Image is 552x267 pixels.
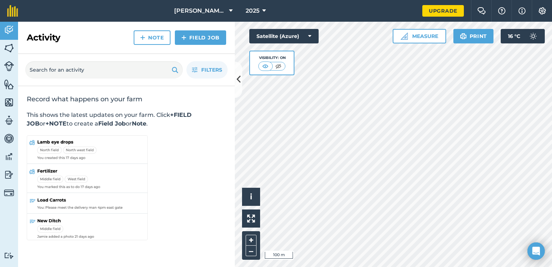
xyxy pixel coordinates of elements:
span: 16 ° C [508,29,520,43]
img: svg+xml;base64,PHN2ZyB4bWxucz0iaHR0cDovL3d3dy53My5vcmcvMjAwMC9zdmciIHdpZHRoPSIxNCIgaGVpZ2h0PSIyNC... [181,33,186,42]
span: 2025 [246,7,259,15]
img: svg+xml;base64,PHN2ZyB4bWxucz0iaHR0cDovL3d3dy53My5vcmcvMjAwMC9zdmciIHdpZHRoPSI1MCIgaGVpZ2h0PSI0MC... [274,63,283,70]
button: + [246,235,256,246]
span: [PERSON_NAME][GEOGRAPHIC_DATA][PERSON_NAME] [174,7,226,15]
button: Filters [186,61,228,79]
img: svg+xml;base64,PD94bWwgdmVyc2lvbj0iMS4wIiBlbmNvZGluZz0idXRmLTgiPz4KPCEtLSBHZW5lcmF0b3I6IEFkb2JlIE... [4,133,14,144]
img: A question mark icon [497,7,506,14]
img: Two speech bubbles overlapping with the left bubble in the forefront [477,7,486,14]
img: svg+xml;base64,PHN2ZyB4bWxucz0iaHR0cDovL3d3dy53My5vcmcvMjAwMC9zdmciIHdpZHRoPSIxOSIgaGVpZ2h0PSIyNC... [460,32,467,41]
img: svg+xml;base64,PHN2ZyB4bWxucz0iaHR0cDovL3d3dy53My5vcmcvMjAwMC9zdmciIHdpZHRoPSIxNyIgaGVpZ2h0PSIxNy... [518,7,526,15]
button: Satellite (Azure) [249,29,319,43]
button: i [242,188,260,206]
h2: Activity [27,32,60,43]
img: svg+xml;base64,PD94bWwgdmVyc2lvbj0iMS4wIiBlbmNvZGluZz0idXRmLTgiPz4KPCEtLSBHZW5lcmF0b3I6IEFkb2JlIE... [4,25,14,35]
p: This shows the latest updates on your farm. Click or to create a or . [27,111,226,128]
img: fieldmargin Logo [7,5,18,17]
img: svg+xml;base64,PD94bWwgdmVyc2lvbj0iMS4wIiBlbmNvZGluZz0idXRmLTgiPz4KPCEtLSBHZW5lcmF0b3I6IEFkb2JlIE... [4,151,14,162]
img: svg+xml;base64,PD94bWwgdmVyc2lvbj0iMS4wIiBlbmNvZGluZz0idXRmLTgiPz4KPCEtLSBHZW5lcmF0b3I6IEFkb2JlIE... [4,169,14,180]
button: Measure [393,29,446,43]
img: svg+xml;base64,PHN2ZyB4bWxucz0iaHR0cDovL3d3dy53My5vcmcvMjAwMC9zdmciIHdpZHRoPSI1NiIgaGVpZ2h0PSI2MC... [4,97,14,108]
img: svg+xml;base64,PD94bWwgdmVyc2lvbj0iMS4wIiBlbmNvZGluZz0idXRmLTgiPz4KPCEtLSBHZW5lcmF0b3I6IEFkb2JlIE... [4,61,14,71]
img: svg+xml;base64,PD94bWwgdmVyc2lvbj0iMS4wIiBlbmNvZGluZz0idXRmLTgiPz4KPCEtLSBHZW5lcmF0b3I6IEFkb2JlIE... [526,29,540,43]
img: svg+xml;base64,PD94bWwgdmVyc2lvbj0iMS4wIiBlbmNvZGluZz0idXRmLTgiPz4KPCEtLSBHZW5lcmF0b3I6IEFkb2JlIE... [4,115,14,126]
img: svg+xml;base64,PD94bWwgdmVyc2lvbj0iMS4wIiBlbmNvZGluZz0idXRmLTgiPz4KPCEtLSBHZW5lcmF0b3I6IEFkb2JlIE... [4,188,14,198]
button: Print [453,29,494,43]
button: 16 °C [501,29,545,43]
img: A cog icon [538,7,547,14]
a: Field Job [175,30,226,45]
strong: Note [132,120,146,127]
img: svg+xml;base64,PHN2ZyB4bWxucz0iaHR0cDovL3d3dy53My5vcmcvMjAwMC9zdmciIHdpZHRoPSI1MCIgaGVpZ2h0PSI0MC... [261,63,270,70]
div: Visibility: On [258,55,286,61]
img: Four arrows, one pointing top left, one top right, one bottom right and the last bottom left [247,215,255,223]
span: i [250,192,252,201]
div: Open Intercom Messenger [527,242,545,260]
img: svg+xml;base64,PHN2ZyB4bWxucz0iaHR0cDovL3d3dy53My5vcmcvMjAwMC9zdmciIHdpZHRoPSIxNCIgaGVpZ2h0PSIyNC... [140,33,145,42]
a: Upgrade [422,5,464,17]
input: Search for an activity [25,61,183,79]
strong: +NOTE [46,120,66,127]
strong: Field Job [98,120,126,127]
img: svg+xml;base64,PD94bWwgdmVyc2lvbj0iMS4wIiBlbmNvZGluZz0idXRmLTgiPz4KPCEtLSBHZW5lcmF0b3I6IEFkb2JlIE... [4,252,14,259]
img: svg+xml;base64,PHN2ZyB4bWxucz0iaHR0cDovL3d3dy53My5vcmcvMjAwMC9zdmciIHdpZHRoPSIxOSIgaGVpZ2h0PSIyNC... [172,65,178,74]
span: Filters [201,66,222,74]
button: – [246,246,256,256]
h2: Record what happens on your farm [27,95,226,103]
a: Note [134,30,171,45]
img: svg+xml;base64,PHN2ZyB4bWxucz0iaHR0cDovL3d3dy53My5vcmcvMjAwMC9zdmciIHdpZHRoPSI1NiIgaGVpZ2h0PSI2MC... [4,79,14,90]
img: Ruler icon [401,33,408,40]
img: svg+xml;base64,PHN2ZyB4bWxucz0iaHR0cDovL3d3dy53My5vcmcvMjAwMC9zdmciIHdpZHRoPSI1NiIgaGVpZ2h0PSI2MC... [4,43,14,54]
